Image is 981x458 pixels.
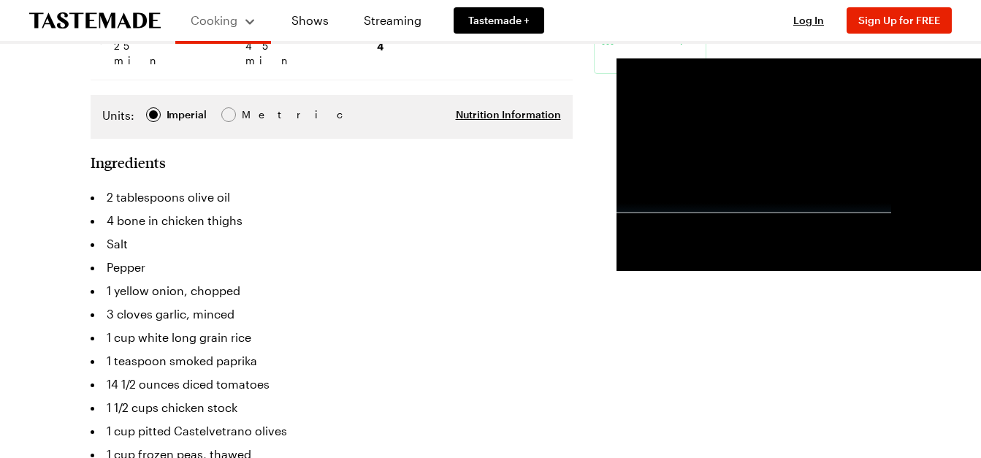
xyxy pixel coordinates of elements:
[847,7,952,34] button: Sign Up for FREE
[793,14,824,26] span: Log In
[91,326,573,349] li: 1 cup white long grain rice
[91,279,573,302] li: 1 yellow onion, chopped
[91,186,573,209] li: 2 tablespoons olive oil
[377,39,383,53] span: 4
[242,107,274,123] span: Metric
[468,13,530,28] span: Tastemade +
[29,12,161,29] a: To Tastemade Home Page
[91,209,573,232] li: 4 bone in chicken thighs
[191,13,237,27] span: Cooking
[91,153,166,171] h2: Ingredients
[91,256,573,279] li: Pepper
[102,107,134,124] label: Units:
[167,107,207,123] div: Imperial
[858,14,940,26] span: Sign Up for FREE
[91,373,573,396] li: 14 1/2 ounces diced tomatoes
[91,419,573,443] li: 1 cup pitted Castelvetrano olives
[167,107,208,123] span: Imperial
[617,58,891,213] video-js: Video Player
[456,107,561,122] button: Nutrition Information
[91,396,573,419] li: 1 1/2 cups chicken stock
[91,349,573,373] li: 1 teaspoon smoked paprika
[102,107,272,127] div: Imperial Metric
[91,232,573,256] li: Salt
[779,13,838,28] button: Log In
[454,7,544,34] a: Tastemade +
[91,302,573,326] li: 3 cloves garlic, minced
[190,6,256,35] button: Cooking
[242,107,272,123] div: Metric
